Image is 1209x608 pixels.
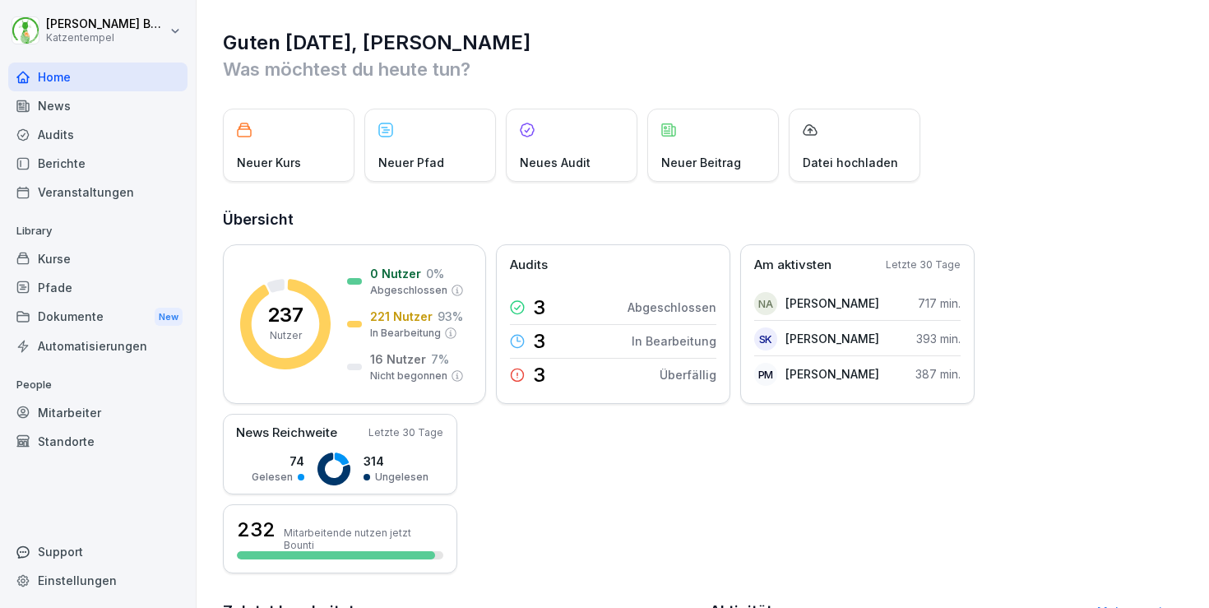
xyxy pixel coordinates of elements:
p: Mitarbeitende nutzen jetzt Bounti [284,527,443,551]
p: [PERSON_NAME] [785,330,879,347]
p: Neuer Kurs [237,154,301,171]
div: SK [754,327,777,350]
p: Was möchtest du heute tun? [223,56,1184,82]
p: Datei hochladen [803,154,898,171]
p: Abgeschlossen [370,283,447,298]
p: Ungelesen [375,470,428,485]
p: People [8,372,188,398]
h1: Guten [DATE], [PERSON_NAME] [223,30,1184,56]
p: 3 [533,365,545,385]
p: Überfällig [660,366,716,383]
p: 0 % [426,265,444,282]
p: Am aktivsten [754,256,831,275]
div: NA [754,292,777,315]
p: Letzte 30 Tage [886,258,961,272]
p: 7 % [431,350,449,368]
p: 717 min. [918,295,961,312]
p: 3 [533,332,545,351]
a: Automatisierungen [8,332,188,360]
p: 314 [364,453,428,470]
p: [PERSON_NAME] [785,365,879,383]
p: [PERSON_NAME] Benedix [46,17,166,31]
a: Einstellungen [8,566,188,595]
div: PM [754,363,777,386]
p: 16 Nutzer [370,350,426,368]
a: Pfade [8,273,188,302]
p: Gelesen [252,470,293,485]
a: Mitarbeiter [8,398,188,427]
p: 93 % [438,308,463,325]
a: Home [8,63,188,91]
a: Audits [8,120,188,149]
a: Veranstaltungen [8,178,188,207]
p: Abgeschlossen [628,299,716,316]
p: 74 [252,453,304,470]
h2: Übersicht [223,208,1184,231]
p: Neuer Pfad [378,154,444,171]
div: Support [8,537,188,566]
a: Standorte [8,427,188,456]
p: In Bearbeitung [370,326,441,341]
a: News [8,91,188,120]
p: 221 Nutzer [370,308,433,325]
p: In Bearbeitung [632,332,716,350]
a: DokumenteNew [8,302,188,332]
p: Neuer Beitrag [661,154,741,171]
p: Nicht begonnen [370,369,447,383]
a: Berichte [8,149,188,178]
p: Library [8,218,188,244]
p: 3 [533,298,545,318]
p: 237 [267,305,303,325]
p: 387 min. [915,365,961,383]
a: Kurse [8,244,188,273]
div: New [155,308,183,327]
p: [PERSON_NAME] [785,295,879,312]
p: Neues Audit [520,154,591,171]
p: News Reichweite [236,424,337,443]
p: 393 min. [916,330,961,347]
div: Dokumente [8,302,188,332]
p: Letzte 30 Tage [368,425,443,440]
p: Katzentempel [46,32,166,44]
p: Nutzer [270,328,302,343]
h3: 232 [237,516,276,544]
p: Audits [510,256,548,275]
p: 0 Nutzer [370,265,421,282]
